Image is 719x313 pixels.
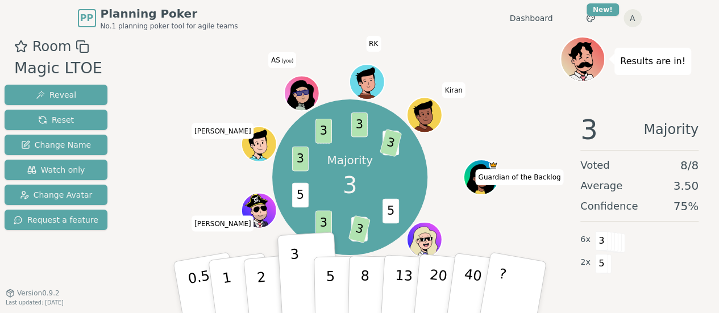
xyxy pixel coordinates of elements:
span: Last updated: [DATE] [6,299,64,306]
a: Dashboard [510,12,553,24]
button: Change Name [5,135,107,155]
a: PPPlanning PokerNo.1 planning poker tool for agile teams [78,6,238,31]
button: Request a feature [5,210,107,230]
div: New! [587,3,619,16]
span: Guardian of the Backlog is the host [489,161,497,169]
span: 75 % [674,198,699,214]
span: 5 [292,183,308,208]
span: Voted [580,157,610,173]
span: 3 [379,129,401,157]
span: Average [580,178,622,194]
p: Results are in! [620,53,685,69]
button: A [624,9,642,27]
button: Reveal [5,85,107,105]
button: Reset [5,110,107,130]
span: 3.50 [673,178,699,194]
span: Majority [643,116,699,143]
span: 3 [580,116,598,143]
span: No.1 planning poker tool for agile teams [101,22,238,31]
span: 3 [292,147,308,172]
span: 6 x [580,233,591,246]
button: Add as favourite [14,36,28,57]
button: New! [580,8,601,28]
span: Room [32,36,71,57]
p: Majority [327,152,373,168]
span: Click to change your name [366,36,381,52]
button: Click to change your avatar [285,77,318,110]
span: 3 [595,231,608,251]
span: Change Name [21,139,91,151]
span: PP [80,11,93,25]
span: 3 [315,211,331,236]
span: 5 [595,254,608,273]
span: Click to change your name [475,169,563,185]
span: Confidence [580,198,638,214]
span: Request a feature [14,214,98,226]
span: Click to change your name [442,82,466,98]
span: Click to change your name [422,256,485,272]
span: Planning Poker [101,6,238,22]
button: Version0.9.2 [6,289,60,298]
span: 2 x [580,256,591,269]
button: Watch only [5,160,107,180]
span: Click to change your name [192,123,254,139]
span: 5 [383,199,399,224]
p: 3 [289,246,302,308]
span: 3 [343,168,357,202]
span: Click to change your name [192,215,254,231]
span: 3 [348,215,370,244]
span: 3 [315,119,331,144]
span: 3 [351,112,367,137]
span: Click to change your name [268,52,296,68]
button: Change Avatar [5,185,107,205]
span: Change Avatar [20,189,93,201]
span: Reveal [36,89,76,101]
span: Version 0.9.2 [17,289,60,298]
span: Reset [38,114,74,126]
span: (you) [280,58,294,63]
div: Magic LTOE [14,57,102,80]
span: 8 / 8 [680,157,699,173]
span: Watch only [27,164,85,176]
